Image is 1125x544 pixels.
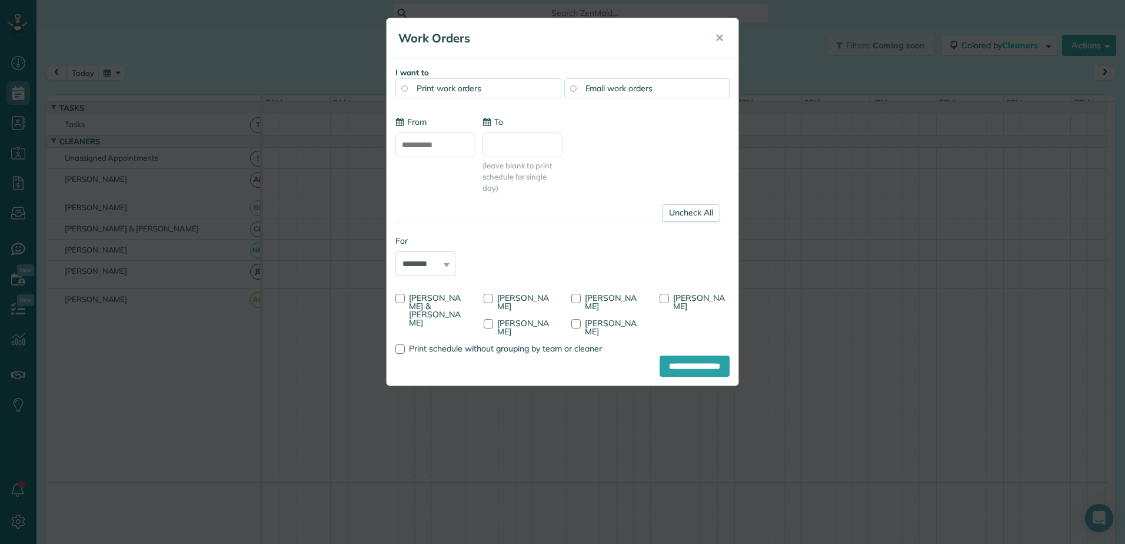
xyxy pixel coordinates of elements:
[585,293,637,311] span: [PERSON_NAME]
[395,116,427,128] label: From
[497,293,549,311] span: [PERSON_NAME]
[398,30,698,47] h5: Work Orders
[417,83,481,94] span: Print work orders
[715,31,724,45] span: ✕
[497,318,549,337] span: [PERSON_NAME]
[395,68,429,77] strong: I want to
[482,116,503,128] label: To
[482,160,562,194] span: (leave blank to print schedule for single day)
[409,293,461,328] span: [PERSON_NAME] & [PERSON_NAME]
[662,204,720,222] a: Uncheck All
[585,318,637,337] span: [PERSON_NAME]
[401,85,407,91] input: Print work orders
[570,85,576,91] input: Email work orders
[409,343,602,354] span: Print schedule without grouping by team or cleaner
[585,83,653,94] span: Email work orders
[395,235,455,247] label: For
[673,293,725,311] span: [PERSON_NAME]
